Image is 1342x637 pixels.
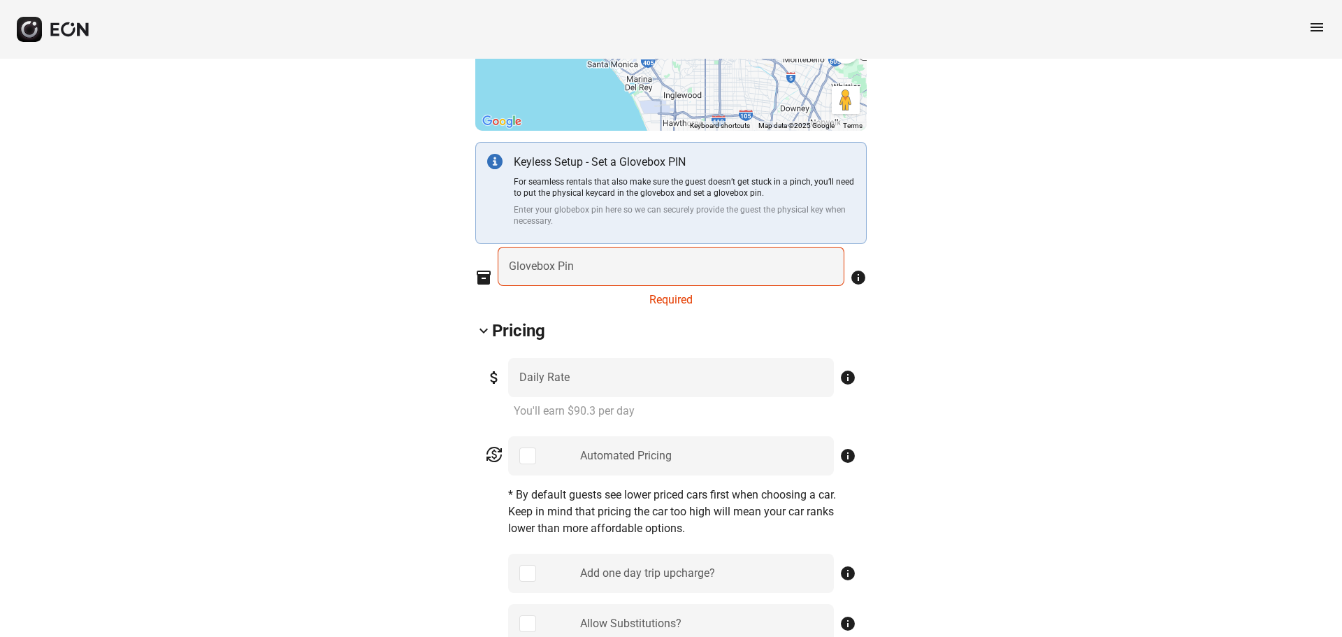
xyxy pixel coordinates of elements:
span: info [839,565,856,582]
div: Allow Substitutions? [580,615,681,632]
span: attach_money [486,369,503,386]
span: Map data ©2025 Google [758,122,835,129]
p: You'll earn $90.3 per day [514,403,856,420]
div: Automated Pricing [580,448,672,464]
span: menu [1308,19,1325,36]
button: Drag Pegman onto the map to open Street View [832,86,860,114]
button: Keyboard shortcuts [690,121,750,131]
p: Keyless Setup - Set a Glovebox PIN [514,154,855,171]
img: Google [479,113,525,131]
span: inventory_2 [475,269,492,286]
div: Required [498,286,844,308]
label: Glovebox Pin [509,258,574,275]
img: info [487,154,503,169]
p: For seamless rentals that also make sure the guest doesn’t get stuck in a pinch, you’ll need to p... [514,176,855,199]
span: info [850,269,867,286]
label: Daily Rate [519,369,570,386]
span: info [839,448,856,464]
div: Add one day trip upcharge? [580,565,715,582]
h2: Pricing [492,320,545,342]
span: currency_exchange [486,446,503,463]
p: * By default guests see lower priced cars first when choosing a car. Keep in mind that pricing th... [508,487,856,537]
a: Terms (opens in new tab) [843,122,863,129]
p: Enter your globebox pin here so we can securely provide the guest the physical key when necessary. [514,204,855,227]
span: info [839,369,856,386]
span: info [839,615,856,632]
a: Open this area in Google Maps (opens a new window) [479,113,525,131]
span: keyboard_arrow_down [475,322,492,339]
